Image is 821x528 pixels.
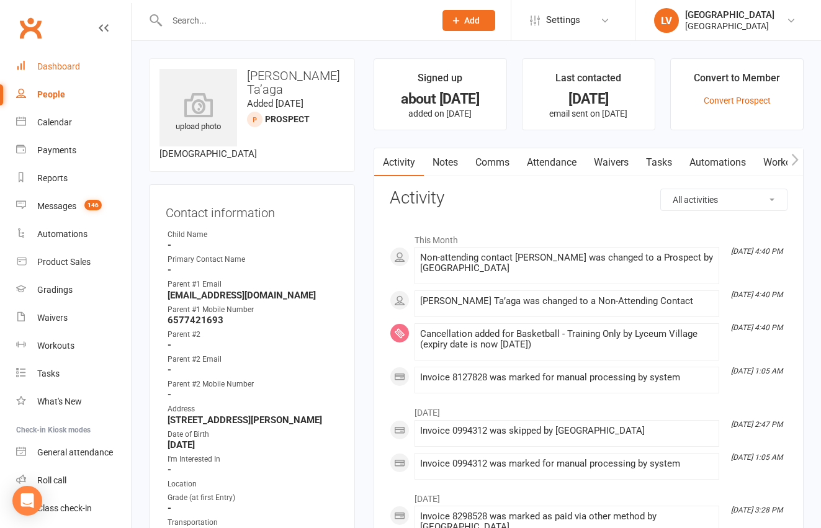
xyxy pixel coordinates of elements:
div: Convert to Member [694,70,780,92]
li: [DATE] [390,486,787,506]
i: [DATE] 2:47 PM [731,420,783,429]
a: Workouts [16,332,131,360]
strong: - [168,503,338,514]
span: Add [464,16,480,25]
a: General attendance kiosk mode [16,439,131,467]
div: [GEOGRAPHIC_DATA] [685,9,774,20]
i: [DATE] 1:05 AM [731,367,783,375]
a: Workouts [755,148,814,177]
span: [DEMOGRAPHIC_DATA] [159,148,257,159]
div: Child Name [168,229,338,241]
div: Dashboard [37,61,80,71]
div: Messages [37,201,76,211]
div: Address [168,403,338,415]
div: Class check-in [37,503,92,513]
div: LV [654,8,679,33]
div: Parent #2 Email [168,354,338,365]
i: [DATE] 4:40 PM [731,323,783,332]
strong: - [168,389,338,400]
div: Parent #1 Mobile Number [168,304,338,316]
div: [DATE] [534,92,644,105]
li: This Month [390,227,787,247]
div: Grade (at first Entry) [168,492,338,504]
a: People [16,81,131,109]
div: Non-attending contact [PERSON_NAME] was changed to a Prospect by [GEOGRAPHIC_DATA] [420,253,714,274]
p: added on [DATE] [385,109,495,119]
div: about [DATE] [385,92,495,105]
a: Automations [681,148,755,177]
div: Tasks [37,369,60,378]
i: [DATE] 1:05 AM [731,453,783,462]
a: What's New [16,388,131,416]
strong: [EMAIL_ADDRESS][DOMAIN_NAME] [168,290,338,301]
a: Automations [16,220,131,248]
a: Payments [16,136,131,164]
a: Waivers [585,148,637,177]
div: Product Sales [37,257,91,267]
a: Dashboard [16,53,131,81]
div: Reports [37,173,68,183]
p: email sent on [DATE] [534,109,644,119]
i: [DATE] 4:40 PM [731,290,783,299]
strong: [STREET_ADDRESS][PERSON_NAME] [168,414,338,426]
strong: - [168,264,338,275]
div: Gradings [37,285,73,295]
div: Invoice 0994312 was skipped by [GEOGRAPHIC_DATA] [420,426,714,436]
h3: Contact information [166,201,338,220]
snap: prospect [265,114,310,124]
div: Signed up [418,70,462,92]
div: Calendar [37,117,72,127]
div: People [37,89,65,99]
strong: - [168,339,338,351]
div: [PERSON_NAME] Ta’aga was changed to a Non-Attending Contact [420,296,714,307]
a: Attendance [518,148,585,177]
i: [DATE] 3:28 PM [731,506,783,514]
a: Notes [424,148,467,177]
div: Roll call [37,475,66,485]
div: Cancellation added for Basketball - Training Only by Lyceum Village (expiry date is now [DATE]) [420,329,714,350]
li: [DATE] [390,400,787,419]
div: Open Intercom Messenger [12,486,42,516]
a: Roll call [16,467,131,494]
a: Reports [16,164,131,192]
a: Convert Prospect [704,96,771,105]
a: Messages 146 [16,192,131,220]
div: Workouts [37,341,74,351]
span: Settings [546,6,580,34]
strong: 6577421693 [168,315,338,326]
strong: - [168,364,338,375]
div: Invoice 0994312 was marked for manual processing by system [420,459,714,469]
div: [GEOGRAPHIC_DATA] [685,20,774,32]
a: Waivers [16,304,131,332]
div: Automations [37,229,87,239]
h3: Activity [390,189,787,208]
a: Comms [467,148,518,177]
div: Location [168,478,338,490]
div: I'm Interested In [168,454,338,465]
button: Add [442,10,495,31]
a: Class kiosk mode [16,494,131,522]
h3: [PERSON_NAME] Ta’aga [159,69,344,96]
div: What's New [37,396,82,406]
a: Tasks [16,360,131,388]
div: Invoice 8127828 was marked for manual processing by system [420,372,714,383]
div: upload photo [159,92,237,133]
strong: - [168,239,338,251]
div: Parent #2 Mobile Number [168,378,338,390]
strong: [DATE] [168,439,338,450]
div: Parent #1 Email [168,279,338,290]
strong: - [168,464,338,475]
a: Activity [374,148,424,177]
div: Date of Birth [168,429,338,441]
div: General attendance [37,447,113,457]
a: Product Sales [16,248,131,276]
time: Added [DATE] [247,98,303,109]
a: Tasks [637,148,681,177]
div: Last contacted [555,70,621,92]
a: Gradings [16,276,131,304]
div: Payments [37,145,76,155]
input: Search... [163,12,426,29]
a: Calendar [16,109,131,136]
span: 146 [84,200,102,210]
div: Waivers [37,313,68,323]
